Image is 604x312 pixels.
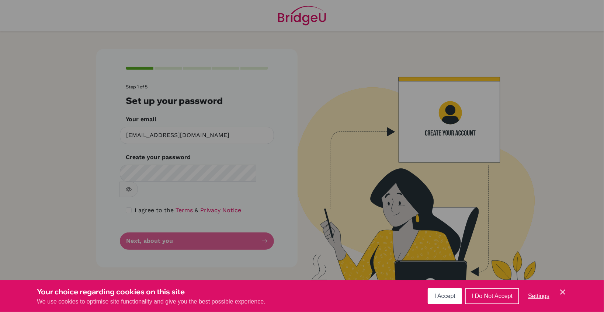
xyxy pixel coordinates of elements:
button: Settings [522,289,555,304]
p: We use cookies to optimise site functionality and give you the best possible experience. [37,297,265,306]
span: I Do Not Accept [472,293,513,299]
button: Save and close [558,288,567,297]
h3: Your choice regarding cookies on this site [37,286,265,297]
button: I Accept [428,288,462,304]
span: Settings [528,293,549,299]
button: I Do Not Accept [465,288,519,304]
span: I Accept [434,293,455,299]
